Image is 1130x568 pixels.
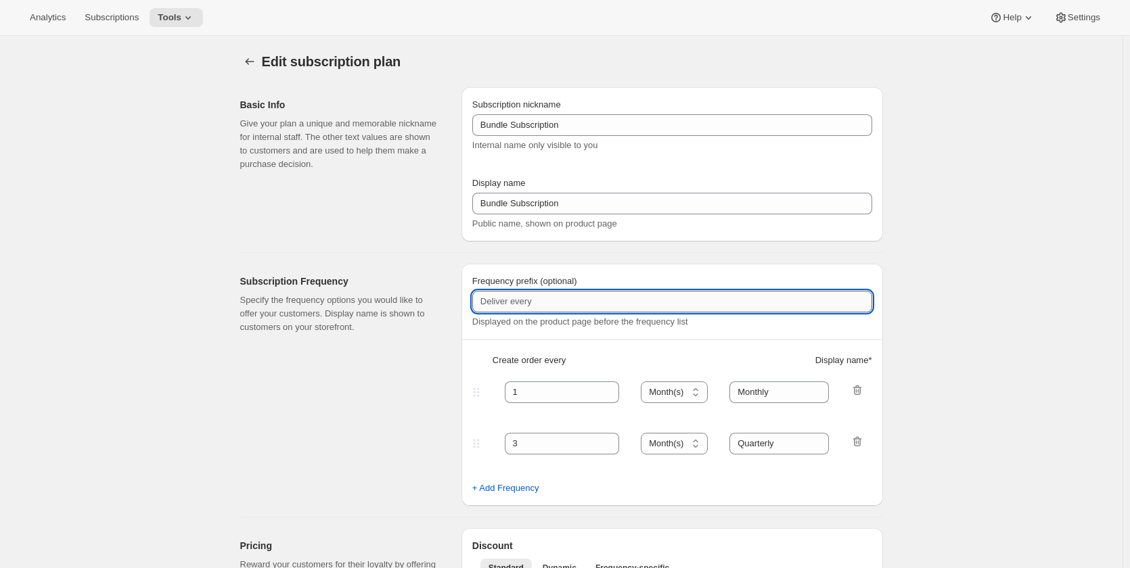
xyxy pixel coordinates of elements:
span: Create order every [493,354,566,367]
span: Display name * [815,354,872,367]
span: Analytics [30,12,66,23]
button: Subscription plans [240,52,259,71]
button: Tools [150,8,203,27]
p: Specify the frequency options you would like to offer your customers. Display name is shown to cu... [240,293,440,334]
button: Analytics [22,8,74,27]
span: Help [1003,12,1021,23]
span: Public name, shown on product page [472,218,617,229]
h2: Basic Info [240,98,440,112]
span: Edit subscription plan [262,54,401,69]
h2: Discount [472,539,872,552]
span: Displayed on the product page before the frequency list [472,316,688,327]
span: Frequency prefix (optional) [472,276,577,286]
input: 1 month [729,433,829,454]
p: Give your plan a unique and memorable nickname for internal staff. The other text values are show... [240,117,440,171]
span: Settings [1068,12,1100,23]
span: Subscription nickname [472,99,561,110]
span: + Add Frequency [472,481,539,495]
span: Tools [158,12,181,23]
h2: Pricing [240,539,440,552]
input: 1 month [729,381,829,403]
span: Display name [472,178,526,188]
span: Internal name only visible to you [472,140,598,150]
button: Subscriptions [76,8,147,27]
input: Subscribe & Save [472,114,872,136]
h2: Subscription Frequency [240,275,440,288]
span: Subscriptions [85,12,139,23]
input: Deliver every [472,291,872,312]
button: Settings [1046,8,1108,27]
input: Subscribe & Save [472,193,872,214]
button: + Add Frequency [464,477,547,499]
button: Help [981,8,1043,27]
